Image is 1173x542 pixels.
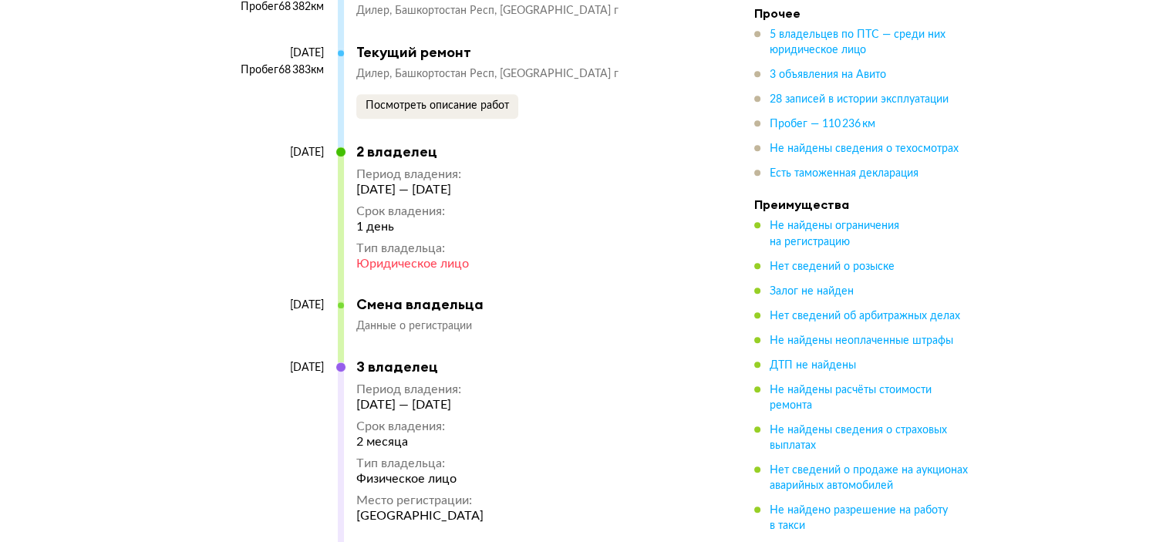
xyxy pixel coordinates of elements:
h4: Прочее [754,6,970,22]
div: [DATE] [222,361,324,375]
span: Не найдены сведения о техосмотрах [770,144,959,155]
span: Не найдены ограничения на регистрацию [770,221,899,247]
div: [GEOGRAPHIC_DATA] [356,508,484,523]
div: 2 владелец [356,143,469,160]
div: Тип владельца : [356,241,469,256]
div: [DATE] [222,46,324,60]
div: 2 месяца [356,434,484,449]
span: Не найдено разрешение на работу в такси [770,505,948,531]
div: [DATE] — [DATE] [356,182,469,197]
span: 5 владельцев по ПТС — среди них юридическое лицо [770,30,945,56]
span: Посмотреть описание работ [366,100,509,111]
div: [DATE] — [DATE] [356,397,484,412]
div: Юридическое лицо [356,256,469,271]
span: Башкортостан Респ, [GEOGRAPHIC_DATA] г [395,5,619,16]
h4: Преимущества [754,197,970,213]
span: 28 записей в истории эксплуатации [770,95,949,106]
span: Есть таможенная декларация [770,169,919,180]
span: Дилер [356,69,395,79]
div: Место регистрации : [356,493,484,508]
div: Физическое лицо [356,471,484,486]
div: [DATE] [222,298,324,312]
div: 3 владелец [356,359,484,375]
div: Срок владения : [356,419,484,434]
div: Смена владельца [356,296,693,313]
span: Не найдены сведения о страховых выплатах [770,425,947,451]
span: Данные о регистрации [356,321,472,332]
span: Нет сведений об арбитражных делах [770,311,960,321]
span: Нет сведений о продаже на аукционах аварийных автомобилей [770,465,968,491]
span: Пробег — 110 236 км [770,120,875,130]
div: Пробег 68 383 км [222,63,324,77]
div: Текущий ремонт [356,44,693,61]
span: Не найдены неоплаченные штрафы [770,335,953,346]
div: 1 день [356,219,469,234]
span: Дилер [356,5,395,16]
div: Срок владения : [356,204,469,219]
div: Тип владельца : [356,456,484,471]
span: Не найдены расчёты стоимости ремонта [770,385,932,411]
span: Залог не найден [770,286,854,297]
span: Нет сведений о розыске [770,261,895,272]
div: Период владения : [356,382,484,397]
button: Посмотреть описание работ [356,94,518,119]
span: ДТП не найдены [770,360,856,371]
span: Башкортостан Респ, [GEOGRAPHIC_DATA] г [395,69,619,79]
span: 3 объявления на Авито [770,70,886,81]
div: [DATE] [222,146,324,160]
div: Период владения : [356,167,469,182]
